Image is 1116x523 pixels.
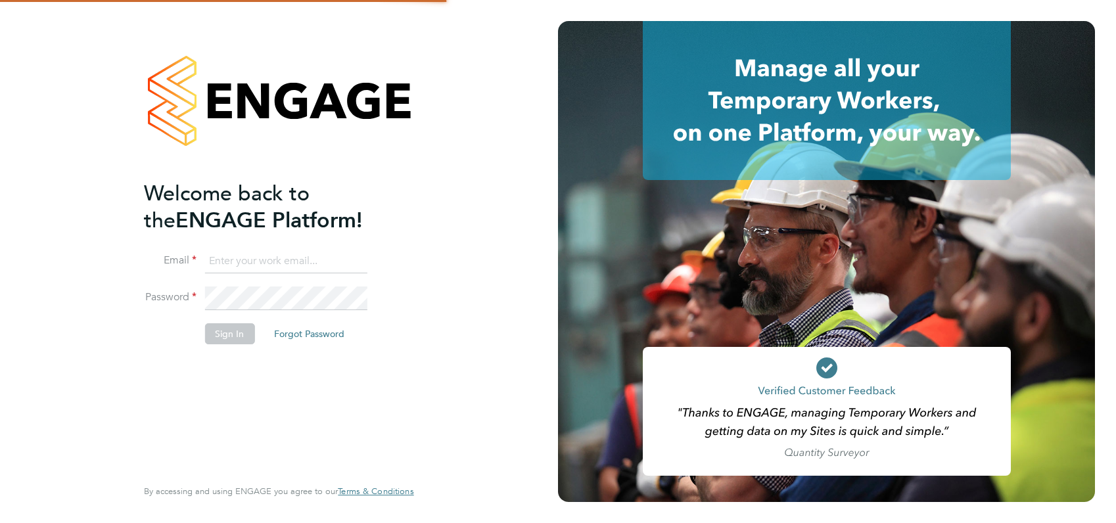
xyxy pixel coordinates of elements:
[338,486,413,497] a: Terms & Conditions
[204,250,367,273] input: Enter your work email...
[144,290,197,304] label: Password
[144,180,400,234] h2: ENGAGE Platform!
[204,323,254,344] button: Sign In
[144,181,310,233] span: Welcome back to the
[144,486,413,497] span: By accessing and using ENGAGE you agree to our
[264,323,355,344] button: Forgot Password
[144,254,197,267] label: Email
